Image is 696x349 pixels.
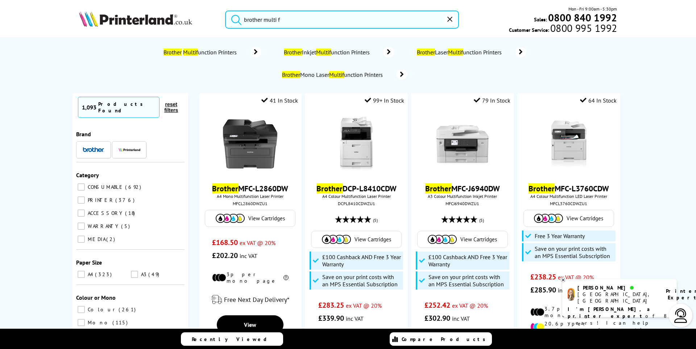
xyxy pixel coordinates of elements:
mark: Brother [529,183,555,194]
a: View Cartridges [315,235,398,244]
span: View Cartridges [567,215,603,222]
input: ACCESSORY 18 [78,209,85,217]
img: brother-MFC-L3760CDW-front-small.jpg [542,117,596,171]
span: PRINTER [86,197,115,203]
span: £339.90 [318,313,344,323]
span: £283.25 [318,300,344,310]
span: Save on your print costs with an MPS Essential Subscription [322,273,401,288]
b: I'm [PERSON_NAME], a printer expert [568,306,652,319]
a: 0800 840 1992 [547,14,617,21]
span: 5 [121,223,132,229]
input: Colour 261 [78,306,85,313]
a: BrotherMFC-J6940DW [425,183,500,194]
mark: Brother [425,183,451,194]
span: £302.90 [424,313,450,323]
span: Category [76,171,99,179]
input: CONSUMABLE 692 [78,183,85,191]
div: MFCL2860DWZU1 [204,201,296,206]
img: brother-MFC-L2860DW-front-small.jpg [223,117,277,171]
span: View Cartridges [460,236,497,243]
span: Laser unction Printers [416,49,505,56]
img: Printerland [119,148,140,151]
mark: Brother [163,49,182,56]
span: 323 [95,271,113,278]
input: WARRANTY 5 [78,223,85,230]
a: BrotherMFC-L2860DW [212,183,288,194]
span: £100 Cashback AND Free 3 Year Warranty [322,253,401,268]
span: Mono [86,319,112,326]
a: View Cartridges [527,214,610,223]
img: Cartridges [322,235,351,244]
span: A4 Colour Multifunction LED Laser Printer [521,194,616,199]
span: Save on your print costs with an MPS Essential Subscription [535,245,614,259]
span: inc VAT [240,252,257,259]
span: Colour [86,306,118,313]
input: Mono 115 [78,319,85,326]
a: Brother Multifunction Printers [163,47,261,57]
span: £202.20 [212,251,238,260]
div: [PERSON_NAME] [577,284,657,291]
li: 20.6p per colour page [530,320,607,333]
img: DCP-L8410CDW-FRONT-small.jpg [329,117,384,171]
span: 376 [115,197,136,203]
img: amy-livechat.png [568,288,575,301]
span: 261 [119,306,137,313]
span: Mono Laser unction Printers [281,71,385,78]
mark: Multif [329,71,344,78]
input: MEDIA 2 [78,236,85,243]
img: Brother [83,147,104,152]
span: 18 [125,210,137,216]
input: A4 323 [78,271,85,278]
li: 3p per mono page [212,271,289,284]
span: Compare Products [402,336,489,342]
img: Cartridges [216,214,245,223]
div: 64 In Stock [580,97,617,104]
b: 0800 840 1992 [548,11,617,24]
span: £252.42 [424,300,450,310]
span: Inkjet unction Printers [283,49,373,56]
div: Products Found [98,101,156,114]
span: Save on your print costs with an MPS Essential Subscription [428,273,507,288]
a: Recently Viewed [181,332,283,346]
span: Recently Viewed [192,336,274,342]
span: Brand [76,130,91,138]
span: £100 Cashback AND Free 3 Year Warranty [428,253,507,268]
span: £285.90 [530,285,556,295]
span: £168.50 [212,238,238,247]
img: user-headset-light.svg [674,308,688,323]
div: MFCL3760CDWZU1 [523,201,614,206]
span: ex VAT @ 20% [558,274,594,281]
a: Compare Products [390,332,492,346]
div: modal_delivery [203,290,298,310]
div: 99+ In Stock [365,97,404,104]
span: A3 [139,271,148,278]
a: BrotherMFC-L3760CDW [529,183,609,194]
div: 79 In Stock [474,97,510,104]
span: View Cartridges [355,236,391,243]
input: PRINTER 376 [78,196,85,204]
div: 41 In Stock [261,97,298,104]
span: 49 [148,271,161,278]
span: 1,093 [82,104,96,111]
img: Brother-MFC-J6940DW-Front-Small.jpg [435,117,490,171]
span: (5) [479,213,484,227]
span: unction Printers [163,49,240,56]
span: ex VAT @ 20% [452,302,488,309]
span: Customer Service: [509,25,617,33]
span: £238.25 [530,272,556,282]
span: 115 [112,319,129,326]
span: CONSUMABLE [86,184,124,190]
span: Free 3 Year Warranty [535,232,585,240]
span: inc VAT [346,315,364,322]
img: Printerland Logo [79,11,192,27]
span: Colour or Mono [76,294,116,301]
span: ex VAT @ 20% [240,239,275,246]
mark: Brother [284,49,302,56]
li: 3.7p per mono page [530,306,607,319]
a: BrotherDCP-L8410CDW [316,183,397,194]
span: A3 Colour Multifunction Inkjet Printer [415,194,510,199]
a: View Cartridges [209,214,291,223]
span: 692 [125,184,143,190]
a: BrotherInkjetMultifunction Printers [283,47,394,57]
mark: Brother [417,49,435,56]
